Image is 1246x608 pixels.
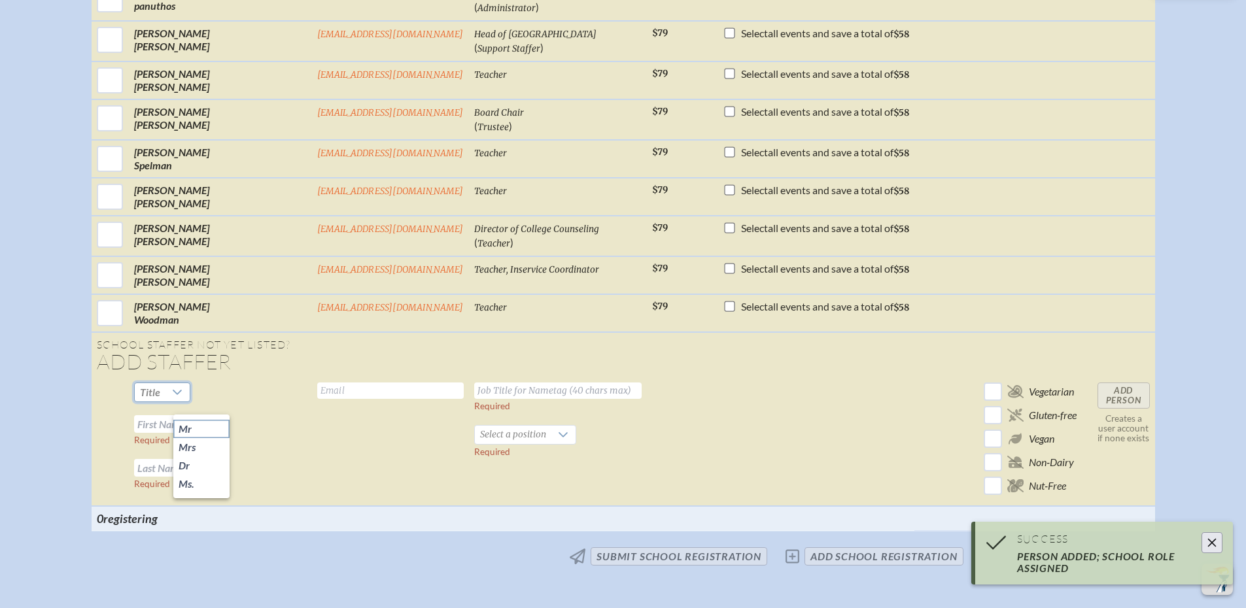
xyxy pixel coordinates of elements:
span: $58 [893,302,909,313]
td: [PERSON_NAME] [PERSON_NAME] [129,61,312,99]
span: registering [103,511,158,526]
span: Teacher [474,69,507,80]
span: Nut-Free [1029,479,1066,492]
input: Email [317,382,464,399]
p: all events and save a total of [741,67,909,80]
button: Close [1202,532,1222,553]
span: Success [1017,532,1068,545]
span: $79 [652,106,668,117]
span: Support Staffer [477,43,540,54]
a: [EMAIL_ADDRESS][DOMAIN_NAME] [317,186,464,197]
span: ( [474,236,477,248]
span: $58 [893,107,909,118]
p: all events and save a total of [741,262,909,275]
span: Title [135,383,165,401]
li: Dr [173,456,230,475]
span: $58 [893,29,909,40]
li: Ms. [173,475,230,493]
span: Mr [179,422,192,435]
li: Mrs [173,438,230,456]
div: Person added; school role assigned [1017,550,1202,574]
span: Select [741,27,768,39]
span: $79 [652,263,668,274]
span: $79 [652,27,668,39]
span: $58 [893,69,909,80]
label: Required [134,479,170,489]
span: Select a position [475,426,551,444]
input: Job Title for Nametag (40 chars max) [474,382,642,399]
span: $79 [652,146,668,158]
span: Select [741,222,768,234]
p: all events and save a total of [741,222,909,235]
span: Board Chair [474,107,524,118]
li: Mr [173,420,230,438]
p: all events and save a total of [741,146,909,159]
span: Non-Dairy [1029,456,1074,469]
label: Required [474,447,510,457]
span: Administrator [477,3,536,14]
input: First Name [134,415,218,433]
p: all events and save a total of [741,27,909,40]
a: [EMAIL_ADDRESS][DOMAIN_NAME] [317,69,464,80]
span: Director of College Counseling [474,224,599,235]
td: [PERSON_NAME] Spelman [129,140,312,178]
span: $58 [893,186,909,197]
span: ) [540,41,544,54]
ul: Option List [173,414,230,498]
span: $58 [893,224,909,235]
label: Required [134,435,170,445]
p: all events and save a total of [741,300,909,313]
span: $79 [652,184,668,195]
span: Vegetarian [1029,385,1074,398]
span: ( [474,1,477,13]
span: Select [741,146,768,158]
span: Select [741,105,768,118]
span: Gluten-free [1029,409,1077,422]
span: $58 [893,264,909,275]
td: [PERSON_NAME] [PERSON_NAME] [129,21,312,61]
span: $79 [652,222,668,233]
p: all events and save a total of [741,184,909,197]
span: ( [474,120,477,132]
span: Trustee [477,122,509,133]
span: ) [510,236,513,248]
span: Teacher [477,238,510,249]
span: Teacher [474,148,507,159]
td: [PERSON_NAME] [PERSON_NAME] [129,216,312,256]
p: all events and save a total of [741,105,909,118]
span: ( [474,41,477,54]
span: Vegan [1029,432,1054,445]
span: $79 [652,301,668,312]
span: $79 [652,68,668,79]
a: [EMAIL_ADDRESS][DOMAIN_NAME] [317,224,464,235]
input: Last Name [134,459,218,477]
p: Creates a user account if none exists [1098,414,1150,443]
span: Teacher [474,302,507,313]
td: [PERSON_NAME] [PERSON_NAME] [129,178,312,216]
span: Head of [GEOGRAPHIC_DATA] [474,29,597,40]
a: [EMAIL_ADDRESS][DOMAIN_NAME] [317,107,464,118]
span: Select [741,300,768,312]
a: [EMAIL_ADDRESS][DOMAIN_NAME] [317,148,464,159]
td: [PERSON_NAME] Woodman [129,294,312,332]
span: Teacher [474,186,507,197]
a: [EMAIL_ADDRESS][DOMAIN_NAME] [317,264,464,275]
span: Dr [179,459,190,472]
a: [EMAIL_ADDRESS][DOMAIN_NAME] [317,29,464,40]
label: Required [474,401,510,411]
td: [PERSON_NAME] [PERSON_NAME] [129,256,312,294]
span: Select [741,184,768,196]
td: [PERSON_NAME] [PERSON_NAME] [129,99,312,140]
th: 0 [92,506,312,531]
span: $58 [893,148,909,159]
span: Mrs [179,441,196,454]
span: Select [741,262,768,275]
span: ) [509,120,512,132]
span: Teacher, Inservice Coordinator [474,264,599,275]
span: Select [741,67,768,80]
span: Ms. [179,477,194,490]
span: ) [536,1,539,13]
a: [EMAIL_ADDRESS][DOMAIN_NAME] [317,302,464,313]
span: Title [140,386,160,398]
